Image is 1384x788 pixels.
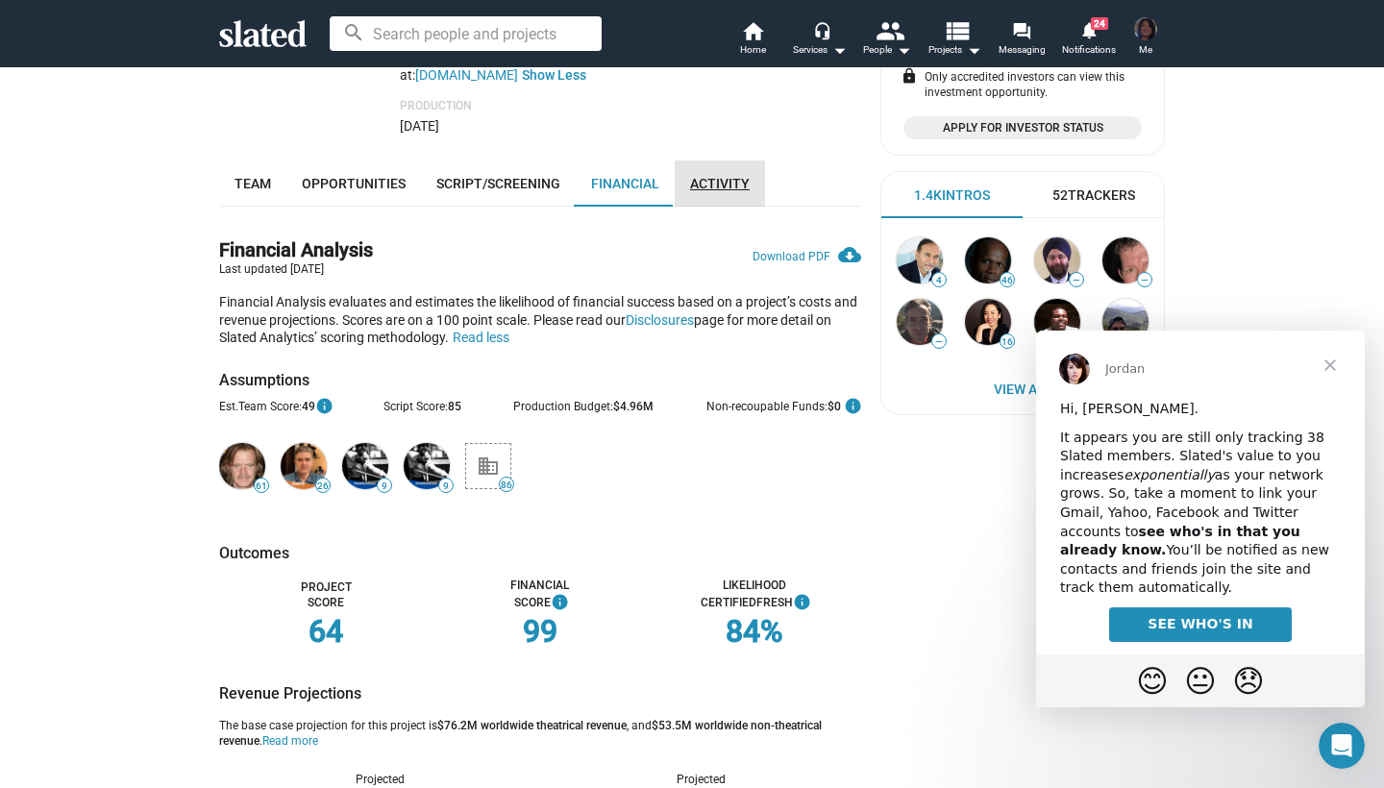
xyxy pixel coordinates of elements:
strong: Outcomes [219,544,289,562]
div: 52 Trackers [1052,186,1135,205]
a: Script/Screening [421,160,576,207]
span: Financial [591,176,659,191]
span: Apply for Investor Status [915,118,1130,137]
span: 49 [302,400,331,413]
span: 4 [932,275,946,286]
mat-icon: arrow_drop_down [828,38,851,62]
span: 16 [1001,336,1014,348]
mat-icon: notifications [1079,20,1098,38]
img: Dev A... [1102,299,1149,345]
span: Script/Screening [436,176,560,191]
span: 46 [1001,275,1014,286]
span: Non-recoupable Funds: [706,400,828,413]
mat-icon: people [876,16,903,44]
input: Search people and projects [330,16,602,51]
a: View All [885,372,1160,406]
span: 9 [378,480,391,492]
a: Activity [675,160,765,207]
mat-icon: business_black [477,455,500,478]
span: Production Budget: [513,400,613,413]
mat-icon: info [793,591,811,616]
span: Opportunities [302,176,406,191]
mat-icon: lock [901,67,918,85]
span: 85 [448,400,461,413]
mat-icon: home [741,19,764,42]
a: Messaging [988,19,1055,62]
button: Read more [262,734,318,750]
mat-icon: forum [1012,21,1030,39]
div: 1.4k Intros [914,186,990,205]
span: 86 [500,480,513,491]
mat-icon: headset_mic [813,21,830,38]
a: Disclosures [626,312,694,328]
iframe: Intercom live chat message [1036,331,1365,707]
button: Services [786,19,853,62]
img: Asit V... [897,237,943,283]
div: 84% [647,611,861,653]
div: Financial Analysis [219,207,861,279]
a: Financial [576,160,675,207]
span: View All [901,372,1145,406]
div: Project Score [219,580,433,611]
img: Sean Skelton Writer [404,443,450,489]
img: Becky L... [965,299,1011,345]
img: William H Macy Actor Lead [219,443,265,489]
a: Apply for Investor Status [903,116,1142,139]
a: Opportunities [286,160,421,207]
mat-icon: info [315,395,334,420]
iframe: Intercom live chat [1319,723,1365,769]
span: Fresh [756,596,808,609]
span: 61 [255,480,268,492]
img: Baljit O... [1034,237,1080,283]
span: $0 [828,400,841,413]
span: Activity [690,176,750,191]
img: Jay Burnley Executive Producer [281,443,327,489]
div: Services [793,38,847,62]
span: — [1138,275,1151,285]
div: Financial [433,579,648,611]
p: Production [400,99,861,114]
mat-icon: view_list [943,16,971,44]
span: $4.96M [613,400,654,413]
span: — [1070,275,1083,285]
button: People [853,19,921,62]
img: Kenneth W... [1034,299,1080,345]
span: Score [514,596,566,609]
button: Read less [453,329,509,347]
a: [DOMAIN_NAME] [415,67,518,83]
mat-icon: arrow_drop_down [892,38,915,62]
a: Download PDF [753,237,861,265]
a: 24Notifications [1055,19,1123,62]
div: 64 [219,611,433,653]
div: Revenue Projections [219,683,861,703]
div: People [863,38,911,62]
a: Home [719,19,786,62]
button: Projects [921,19,988,62]
span: $76.2M worldwide theatrical revenue [437,719,627,732]
span: Script Score: [383,400,448,413]
button: Trish VasquezMe [1123,13,1169,63]
span: Home [740,38,766,62]
div: The base case projection for this project is , and . [219,719,861,750]
a: Team [219,160,286,207]
span: 9 [439,480,453,492]
span: Team [235,176,271,191]
div: Projected [591,773,810,788]
span: 24 [1091,17,1108,30]
span: — [932,336,946,347]
img: Babacar Diene [965,237,1011,283]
